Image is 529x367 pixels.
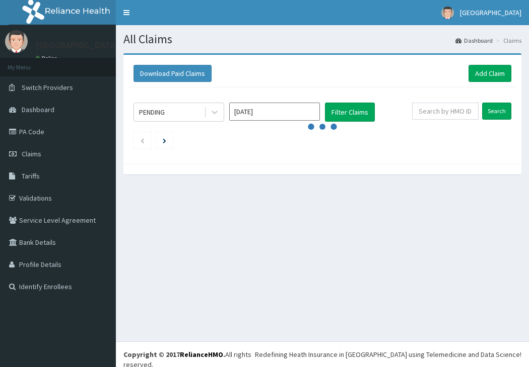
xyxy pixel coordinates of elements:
[123,33,521,46] h1: All Claims
[441,7,454,19] img: User Image
[494,36,521,45] li: Claims
[180,350,223,359] a: RelianceHMO
[229,103,320,121] input: Select Month and Year
[163,136,166,145] a: Next page
[22,105,54,114] span: Dashboard
[134,65,212,82] button: Download Paid Claims
[469,65,511,82] a: Add Claim
[5,30,28,53] img: User Image
[35,55,59,62] a: Online
[140,136,145,145] a: Previous page
[460,8,521,17] span: [GEOGRAPHIC_DATA]
[307,112,338,142] svg: audio-loading
[139,107,165,117] div: PENDING
[255,349,521,359] div: Redefining Heath Insurance in [GEOGRAPHIC_DATA] using Telemedicine and Data Science!
[482,103,511,120] input: Search
[35,41,118,50] p: [GEOGRAPHIC_DATA]
[22,171,40,180] span: Tariffs
[455,36,493,45] a: Dashboard
[325,103,375,122] button: Filter Claims
[22,83,73,92] span: Switch Providers
[412,103,479,120] input: Search by HMO ID
[123,350,225,359] strong: Copyright © 2017 .
[22,149,41,158] span: Claims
